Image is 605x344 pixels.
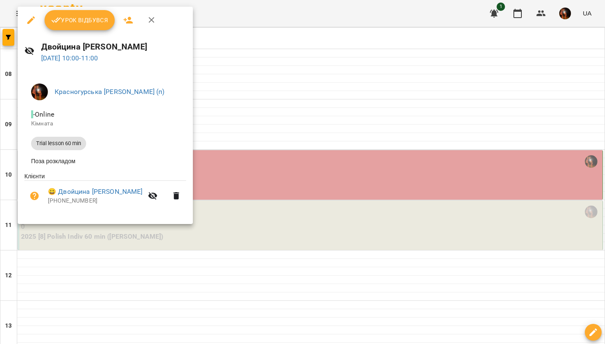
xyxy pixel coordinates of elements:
[41,54,98,62] a: [DATE] 10:00-11:00
[55,88,165,96] a: Красногурська [PERSON_NAME] (п)
[48,197,143,205] p: [PHONE_NUMBER]
[41,40,187,53] h6: Двойцина [PERSON_NAME]
[31,140,86,147] span: Trial lesson 60 min
[31,120,179,128] p: Кімната
[31,110,56,118] span: - Online
[24,154,186,169] li: Поза розкладом
[48,187,143,197] a: 😀 Двойцина [PERSON_NAME]
[45,10,115,30] button: Урок відбувся
[24,172,186,214] ul: Клієнти
[31,83,48,100] img: 6e701af36e5fc41b3ad9d440b096a59c.jpg
[24,186,45,206] button: Візит ще не сплачено. Додати оплату?
[51,15,108,25] span: Урок відбувся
